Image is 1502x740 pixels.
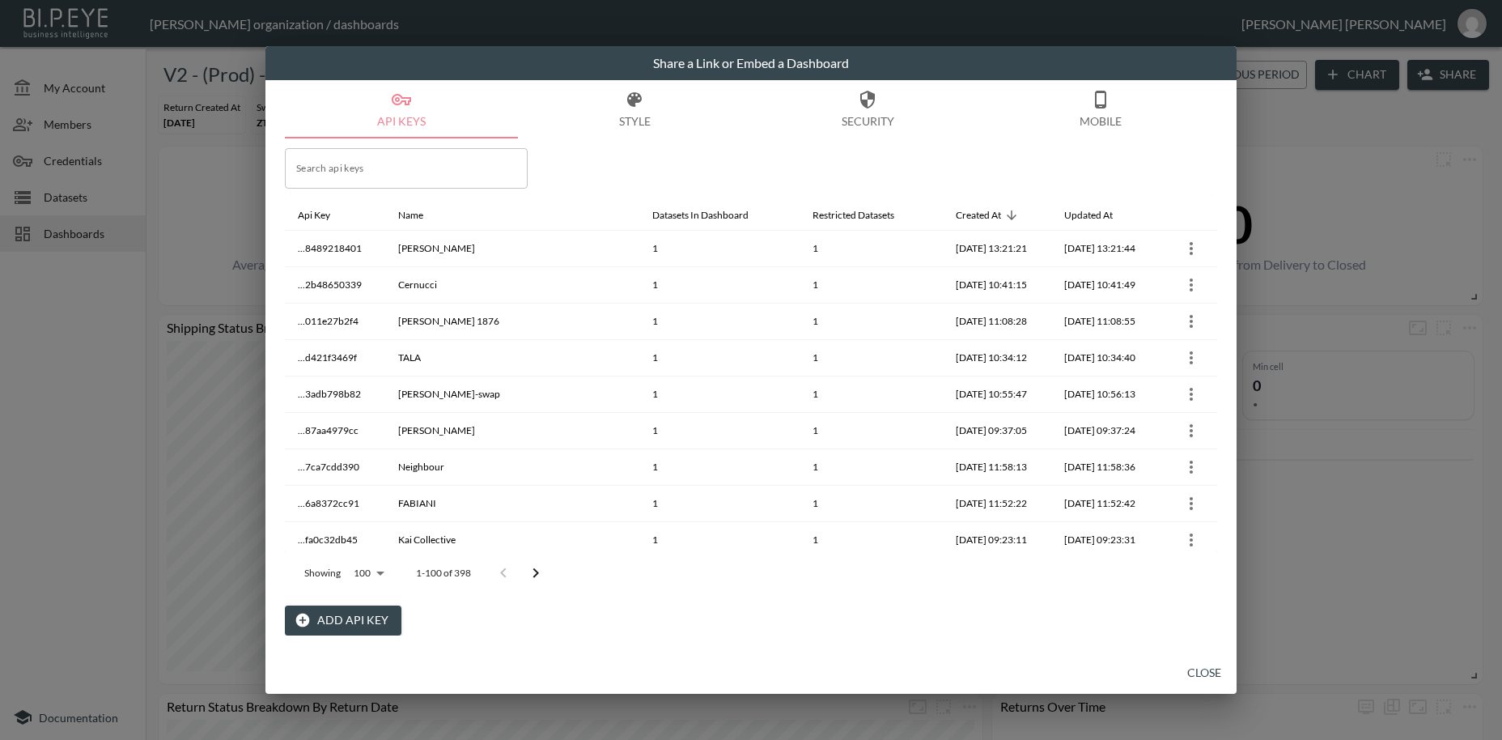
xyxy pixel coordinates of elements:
button: more [1178,308,1204,334]
button: more [1178,418,1204,444]
th: 2025-09-12, 10:56:13 [1051,376,1160,413]
th: FABIANI [385,486,639,522]
th: ...d421f3469f [285,340,385,376]
div: Datasets In Dashboard [652,206,749,225]
th: ...6a8372cc91 [285,486,385,522]
th: 1 [639,267,799,304]
th: 1 [800,340,943,376]
th: tirri-swap [385,376,639,413]
span: Restricted Datasets [813,206,915,225]
th: 2025-09-12, 09:37:05 [943,413,1051,449]
span: Datasets In Dashboard [652,206,770,225]
span: Name [398,206,444,225]
th: 1 [800,231,943,267]
th: 2025-09-15, 10:34:40 [1051,340,1160,376]
button: more [1178,454,1204,480]
span: Api Key [298,206,351,225]
th: 1 [639,522,799,559]
button: API Keys [285,80,518,138]
th: 2025-09-09, 11:52:22 [943,486,1051,522]
th: {"key":null,"ref":null,"props":{"row":{"id":"78f82c32-9a44-4f9d-9792-17b5215ea5d0","apiKey":"...6... [1160,486,1217,522]
th: 1 [639,304,799,340]
th: {"key":null,"ref":null,"props":{"row":{"id":"cf0a494c-6a53-4bdd-91de-deeaac42210b","apiKey":"...2... [1160,267,1217,304]
button: Mobile [984,80,1217,138]
th: William Powell [385,231,639,267]
th: {"key":null,"ref":null,"props":{"row":{"id":"a817289a-f227-4bb7-82ea-de54c10afab7","apiKey":"...f... [1160,522,1217,559]
th: 2025-09-16, 10:41:49 [1051,267,1160,304]
th: 2025-09-09, 09:23:11 [943,522,1051,559]
th: 2025-09-16, 13:21:44 [1051,231,1160,267]
th: 1 [800,413,943,449]
th: {"key":null,"ref":null,"props":{"row":{"id":"3c14e8c2-12ac-4064-bfc1-0a18c86d2600","apiKey":"...7... [1160,449,1217,486]
th: 2025-09-16, 13:21:21 [943,231,1051,267]
th: ...011e27b2f4 [285,304,385,340]
button: more [1178,236,1204,262]
th: ...87aa4979cc [285,413,385,449]
th: {"key":null,"ref":null,"props":{"row":{"id":"1da9cc55-892d-4c62-8a60-e88fe4986e99","apiKey":"...d... [1160,340,1217,376]
th: {"key":null,"ref":null,"props":{"row":{"id":"f24730b4-8919-44cd-b7ca-76a9a6f6f443","apiKey":"...8... [1160,413,1217,449]
button: more [1178,345,1204,371]
span: Updated At [1064,206,1134,225]
th: 1 [639,486,799,522]
th: 2025-09-12, 10:55:47 [943,376,1051,413]
th: 2025-09-15, 11:08:28 [943,304,1051,340]
div: Updated At [1064,206,1113,225]
th: Kai Collective [385,522,639,559]
th: 1 [639,449,799,486]
th: 2025-09-15, 10:34:12 [943,340,1051,376]
th: {"key":null,"ref":null,"props":{"row":{"id":"e3391676-7d3c-45a9-82db-2df49da86b0b","apiKey":"...8... [1160,231,1217,267]
button: Security [751,80,984,138]
th: {"key":null,"ref":null,"props":{"row":{"id":"5e63f2b7-4229-449f-870b-2d49f43dbf4f","apiKey":"...0... [1160,304,1217,340]
button: Close [1178,658,1230,688]
button: more [1178,491,1204,517]
th: Neighbour [385,449,639,486]
th: TALA [385,340,639,376]
th: 1 [639,231,799,267]
th: Alex Mill [385,413,639,449]
th: 1 [639,340,799,376]
div: Name [398,206,423,225]
th: 1 [639,413,799,449]
th: 1 [800,522,943,559]
th: {"key":null,"ref":null,"props":{"row":{"id":"54b42823-dad3-45b3-bfe2-3c6ee00aae7f","apiKey":"...3... [1160,376,1217,413]
th: ...fa0c32db45 [285,522,385,559]
p: Showing [304,566,341,580]
th: ...3adb798b82 [285,376,385,413]
button: more [1178,527,1204,553]
th: 2025-09-09, 11:58:13 [943,449,1051,486]
div: Restricted Datasets [813,206,894,225]
th: ...2b48650339 [285,267,385,304]
th: 1 [800,376,943,413]
div: 100 [347,563,390,584]
th: 1 [639,376,799,413]
h2: Share a Link or Embed a Dashboard [265,46,1237,80]
th: 2025-09-09, 09:23:31 [1051,522,1160,559]
span: Created At [956,206,1022,225]
button: Go to next page [520,557,552,589]
th: ...7ca7cdd390 [285,449,385,486]
th: G.H.BASS 1876 [385,304,639,340]
th: 2025-09-15, 11:08:55 [1051,304,1160,340]
th: 2025-09-16, 10:41:15 [943,267,1051,304]
th: ...8489218401 [285,231,385,267]
th: 1 [800,304,943,340]
th: 1 [800,486,943,522]
button: Style [518,80,751,138]
button: Add API Key [285,606,401,636]
p: 1-100 of 398 [416,566,471,580]
th: Cernucci [385,267,639,304]
th: 2025-09-09, 11:58:36 [1051,449,1160,486]
button: more [1178,272,1204,298]
th: 2025-09-09, 11:52:42 [1051,486,1160,522]
th: 1 [800,449,943,486]
button: more [1178,381,1204,407]
th: 2025-09-12, 09:37:24 [1051,413,1160,449]
th: 1 [800,267,943,304]
div: Created At [956,206,1001,225]
div: Api Key [298,206,330,225]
